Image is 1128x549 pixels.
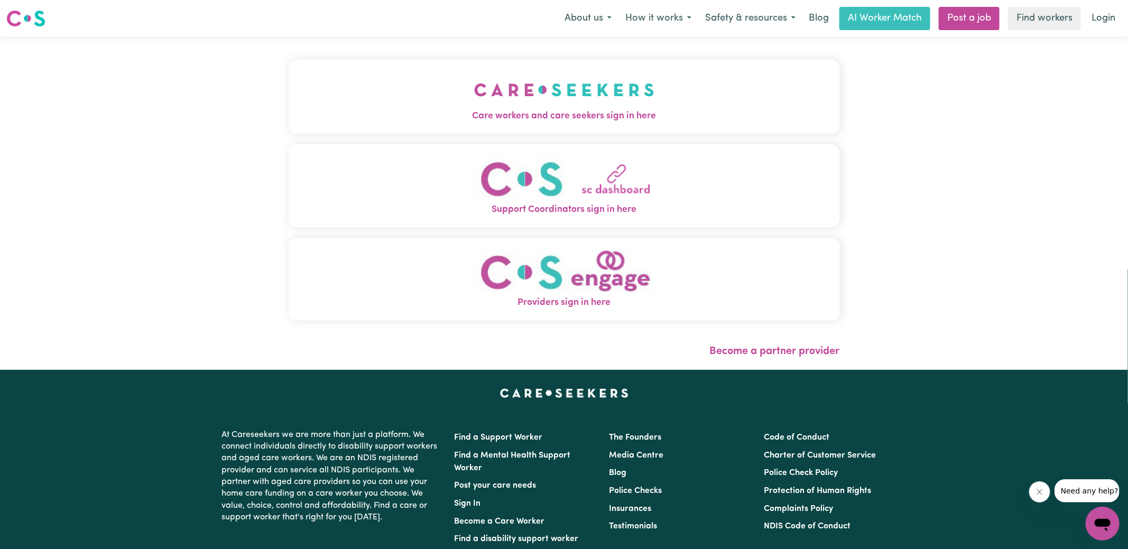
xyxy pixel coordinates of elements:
img: Careseekers logo [6,9,45,28]
a: NDIS Code of Conduct [764,522,851,531]
a: Careseekers logo [6,6,45,31]
button: How it works [618,7,698,30]
p: At Careseekers we are more than just a platform. We connect individuals directly to disability su... [221,425,441,528]
iframe: Button to launch messaging window [1086,507,1120,541]
a: Police Checks [609,487,662,495]
a: Blog [802,7,835,30]
span: Providers sign in here [289,296,840,310]
span: Support Coordinators sign in here [289,203,840,217]
a: Find workers [1008,7,1081,30]
a: Insurances [609,505,651,513]
span: Care workers and care seekers sign in here [289,109,840,123]
button: Support Coordinators sign in here [289,144,840,227]
a: Login [1085,7,1122,30]
button: Providers sign in here [289,238,840,321]
a: Media Centre [609,451,663,460]
a: The Founders [609,433,661,442]
a: Find a disability support worker [454,535,578,543]
button: Safety & resources [698,7,802,30]
a: Sign In [454,499,480,508]
a: Charter of Customer Service [764,451,876,460]
a: Complaints Policy [764,505,834,513]
a: AI Worker Match [839,7,930,30]
button: About us [558,7,618,30]
a: Testimonials [609,522,657,531]
a: Post a job [939,7,1000,30]
a: Become a Care Worker [454,517,544,526]
a: Become a partner provider [710,346,840,357]
a: Find a Support Worker [454,433,542,442]
a: Careseekers home page [500,389,628,397]
a: Post your care needs [454,481,536,490]
iframe: Message from company [1055,479,1120,503]
a: Blog [609,469,626,477]
iframe: Close message [1029,481,1050,503]
button: Care workers and care seekers sign in here [289,60,840,134]
a: Police Check Policy [764,469,838,477]
a: Find a Mental Health Support Worker [454,451,570,472]
a: Protection of Human Rights [764,487,872,495]
a: Code of Conduct [764,433,830,442]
